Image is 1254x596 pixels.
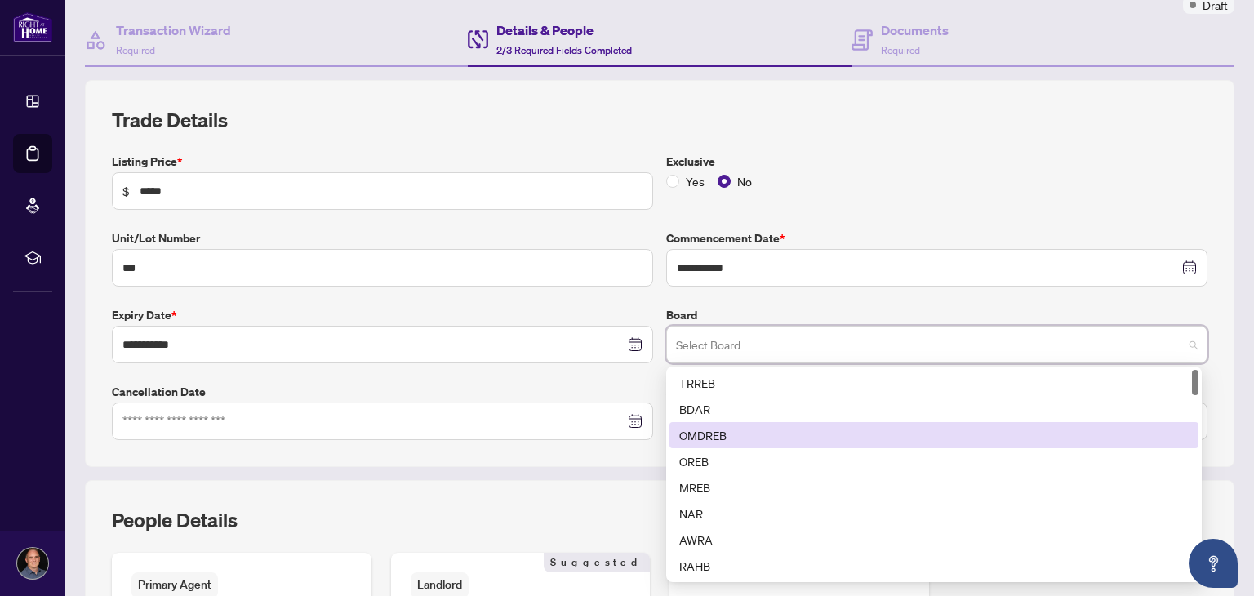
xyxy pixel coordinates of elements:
[544,553,650,572] span: Suggested
[1189,539,1238,588] button: Open asap
[112,383,653,401] label: Cancellation Date
[116,44,155,56] span: Required
[679,426,1189,444] div: OMDREB
[669,527,1198,553] div: AWRA
[496,44,632,56] span: 2/3 Required Fields Completed
[669,396,1198,422] div: BDAR
[679,505,1189,523] div: NAR
[669,448,1198,474] div: OREB
[881,44,920,56] span: Required
[496,20,632,40] h4: Details & People
[112,507,238,533] h2: People Details
[669,553,1198,579] div: RAHB
[669,422,1198,448] div: OMDREB
[666,229,1207,247] label: Commencement Date
[666,306,1207,324] label: Board
[112,229,653,247] label: Unit/Lot Number
[112,153,653,171] label: Listing Price
[17,548,48,579] img: Profile Icon
[13,12,52,42] img: logo
[666,153,1207,171] label: Exclusive
[112,306,653,324] label: Expiry Date
[679,452,1189,470] div: OREB
[679,374,1189,392] div: TRREB
[679,400,1189,418] div: BDAR
[669,370,1198,396] div: TRREB
[122,182,130,200] span: $
[881,20,949,40] h4: Documents
[116,20,231,40] h4: Transaction Wizard
[112,107,1207,133] h2: Trade Details
[669,500,1198,527] div: NAR
[731,172,758,190] span: No
[679,172,711,190] span: Yes
[669,474,1198,500] div: MREB
[679,557,1189,575] div: RAHB
[679,478,1189,496] div: MREB
[679,531,1189,549] div: AWRA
